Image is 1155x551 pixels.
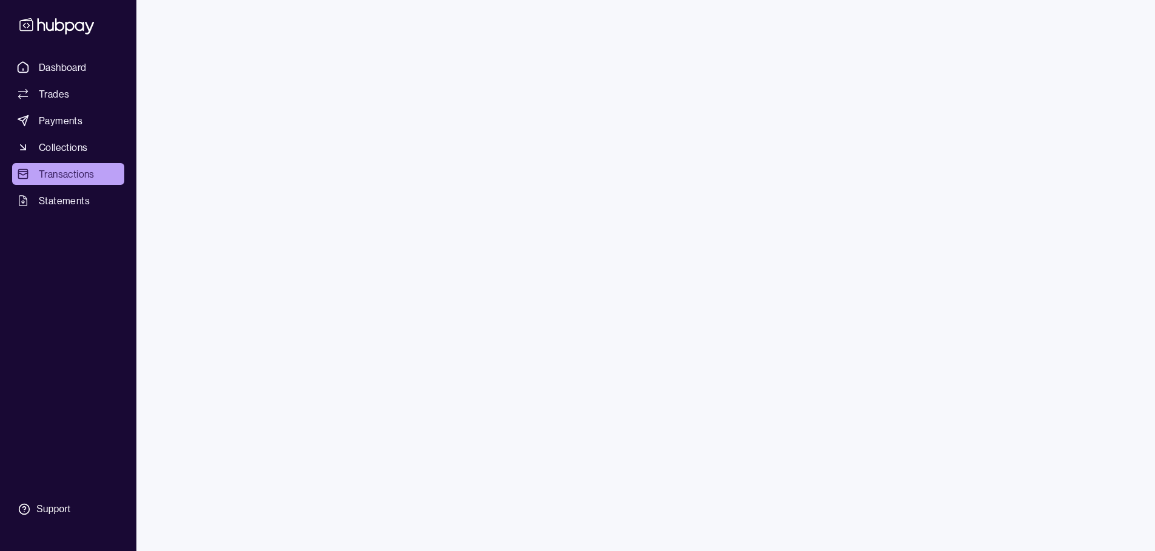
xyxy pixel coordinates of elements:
span: Dashboard [39,60,87,75]
a: Trades [12,83,124,105]
span: Statements [39,193,90,208]
a: Transactions [12,163,124,185]
span: Payments [39,113,82,128]
a: Collections [12,136,124,158]
div: Support [36,503,70,516]
span: Trades [39,87,69,101]
a: Support [12,496,124,522]
span: Collections [39,140,87,155]
a: Statements [12,190,124,212]
a: Payments [12,110,124,132]
a: Dashboard [12,56,124,78]
span: Transactions [39,167,95,181]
